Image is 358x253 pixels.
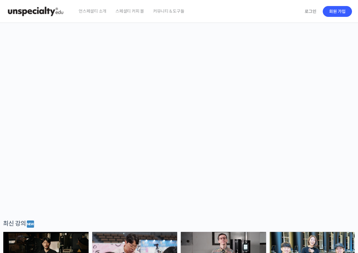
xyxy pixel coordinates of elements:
[323,6,352,17] a: 회원 가입
[301,5,320,18] a: 로그인
[6,124,352,133] p: 시간과 장소에 구애받지 않고, 검증된 커리큘럼으로
[27,220,34,228] img: 🆕
[3,220,355,229] div: 최신 강의
[6,91,352,122] p: [PERSON_NAME]을 다하는 당신을 위해, 최고와 함께 만든 커피 클래스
